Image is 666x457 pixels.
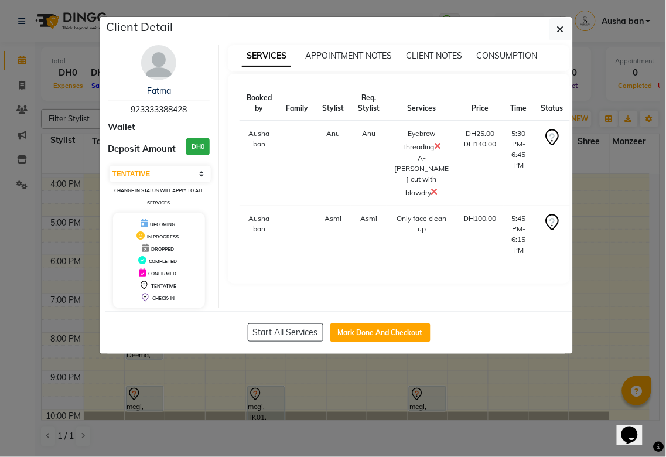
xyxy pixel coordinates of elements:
span: APPOINTMENT NOTES [305,50,392,61]
span: 923333388428 [131,104,187,115]
span: CONFIRMED [148,271,176,277]
td: 5:30 PM-6:45 PM [504,121,534,206]
span: Asmi [360,214,377,223]
td: - [279,206,315,263]
span: Asmi [325,214,341,223]
th: Req. Stylist [351,86,387,121]
iframe: chat widget [617,410,654,445]
span: Wallet [108,121,136,134]
th: Family [279,86,315,121]
th: Booked by [240,86,279,121]
span: Anu [326,129,340,138]
span: CHECK-IN [152,295,175,301]
h3: DH0 [186,138,210,155]
span: COMPLETED [149,258,177,264]
div: Only face clean up [394,213,450,234]
th: Price [457,86,504,121]
div: Eyebrow Threading [394,128,450,153]
th: Stylist [315,86,351,121]
span: UPCOMING [150,221,175,227]
a: Fatma [147,86,171,96]
td: Ausha ban [240,206,279,263]
span: TENTATIVE [151,283,176,289]
div: DH100.00 [464,213,497,224]
span: CONSUMPTION [477,50,538,61]
h5: Client Detail [107,18,173,36]
th: Time [504,86,534,121]
td: Ausha ban [240,121,279,206]
td: 5:45 PM-6:15 PM [504,206,534,263]
img: avatar [141,45,176,80]
span: DROPPED [151,246,174,252]
div: DH140.00 [464,139,497,149]
button: Start All Services [248,323,323,342]
td: - [279,121,315,206]
small: Change in status will apply to all services. [114,187,203,206]
th: Services [387,86,457,121]
span: IN PROGRESS [147,234,179,240]
span: Anu [362,129,375,138]
th: Status [534,86,571,121]
span: CLIENT NOTES [406,50,463,61]
div: DH25.00 [464,128,497,139]
div: A-[PERSON_NAME] cut with blowdry [394,153,450,199]
span: SERVICES [242,46,291,67]
button: Mark Done And Checkout [330,323,431,342]
span: Deposit Amount [108,142,176,156]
